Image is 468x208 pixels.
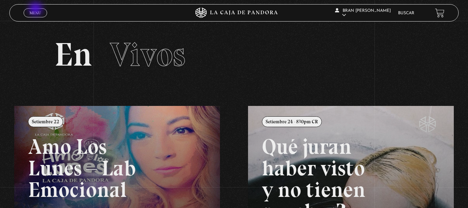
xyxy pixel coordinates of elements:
[110,35,185,74] span: Vivos
[335,9,391,17] span: Bran [PERSON_NAME]
[398,11,414,15] a: Buscar
[54,38,414,71] h2: En
[29,11,41,15] span: Menu
[435,8,444,17] a: View your shopping cart
[27,17,43,22] span: Cerrar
